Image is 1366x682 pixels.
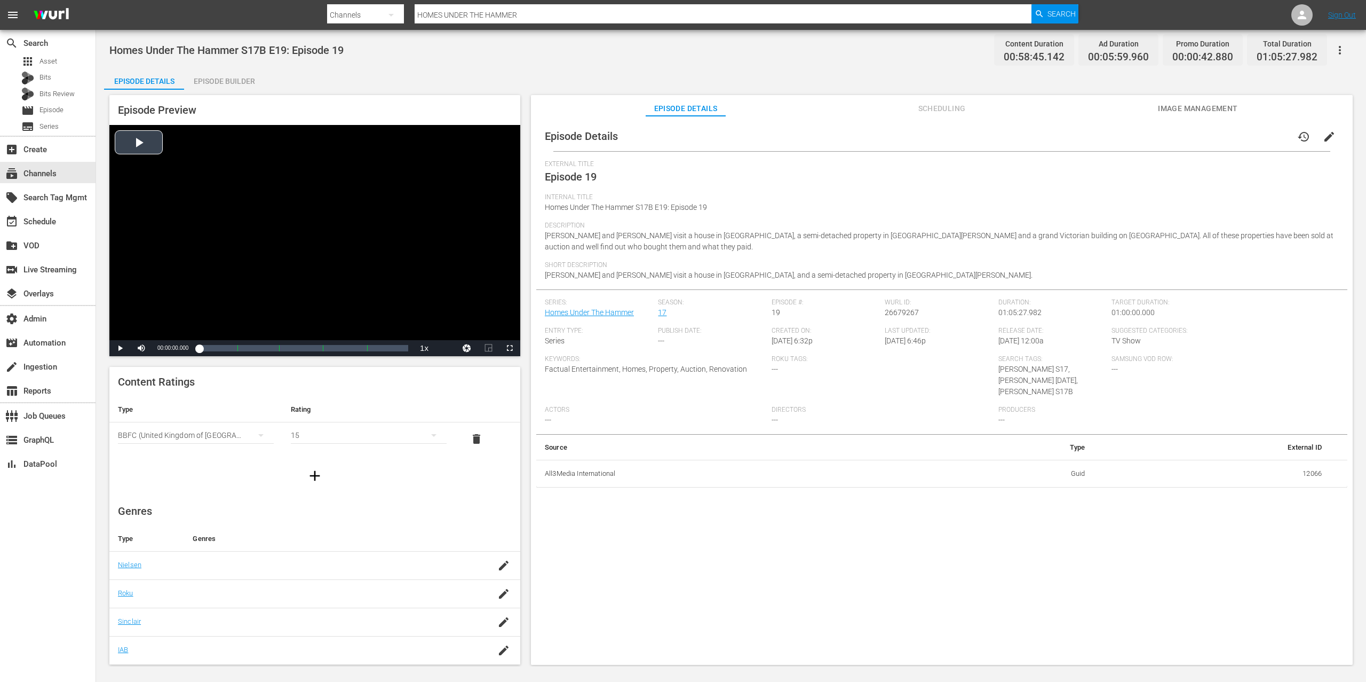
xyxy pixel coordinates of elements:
a: Homes Under The Hammer [545,308,634,317]
span: [DATE] 6:46p [885,336,926,345]
span: --- [658,336,664,345]
span: Series [21,120,34,133]
button: Search [1031,4,1078,23]
table: simple table [109,397,520,456]
span: Factual Entertainment, Homes, Property, Auction, Renovation [545,365,747,373]
span: Duration: [998,299,1106,307]
span: Short Description [545,261,1333,270]
span: Series: [545,299,653,307]
span: Homes Under The Hammer S17B E19: Episode 19 [109,44,344,57]
span: Search [5,37,18,50]
span: Created On: [772,327,879,335]
span: Keywords: [545,355,766,364]
span: [DATE] 12:00a [998,336,1044,345]
span: Suggested Categories: [1111,327,1333,335]
div: Video Player [109,125,520,356]
th: Rating [282,397,455,422]
span: VOD [5,239,18,252]
span: TV Show [1111,336,1141,345]
span: [PERSON_NAME] and [PERSON_NAME] visit a house in [GEOGRAPHIC_DATA], and a semi-detached property ... [545,271,1033,279]
button: delete [464,426,489,452]
span: Target Duration: [1111,299,1333,307]
th: All3Media International [536,460,943,488]
a: 17 [658,308,666,317]
span: edit [1323,130,1336,143]
span: 01:05:27.982 [1257,51,1317,64]
button: Jump To Time [456,340,478,356]
a: Sign Out [1328,11,1356,19]
button: Playback Rate [414,340,435,356]
a: IAB [118,646,128,654]
div: Bits Review [21,88,34,100]
div: Bits [21,72,34,84]
span: Episode Details [646,102,726,115]
span: 01:05:27.982 [998,308,1042,317]
span: External Title [545,160,1333,169]
span: Search Tag Mgmt [5,191,18,204]
span: --- [772,365,778,373]
span: Create [5,143,18,156]
div: 15 [291,420,447,450]
button: Episode Details [104,68,184,90]
span: Episode #: [772,299,879,307]
span: [PERSON_NAME] S17,[PERSON_NAME] [DATE],[PERSON_NAME] S17B [998,365,1078,396]
span: Bits Review [39,89,75,99]
span: Producers [998,406,1220,414]
button: Mute [131,340,152,356]
span: DataPool [5,458,18,471]
span: Episode [21,104,34,117]
span: Directors [772,406,993,414]
a: Sinclair [118,617,141,625]
span: Series [545,336,565,345]
span: [PERSON_NAME] and [PERSON_NAME] visit a house in [GEOGRAPHIC_DATA], a semi-detached property in [... [545,231,1333,251]
span: Job Queues [5,410,18,422]
div: Total Duration [1257,36,1317,51]
th: Type [109,526,184,552]
td: Guid [943,460,1093,488]
div: Promo Duration [1172,36,1233,51]
span: --- [1111,365,1118,373]
span: Release Date: [998,327,1106,335]
span: Episode Details [545,130,618,143]
span: Samsung VOD Row: [1111,355,1219,364]
button: history [1291,124,1316,150]
span: 00:05:59.960 [1088,51,1149,64]
span: Admin [5,312,18,325]
table: simple table [536,435,1347,488]
span: 00:58:45.142 [1004,51,1065,64]
span: Scheduling [902,102,982,115]
span: Ingestion [5,360,18,373]
span: Roku Tags: [772,355,993,364]
span: Homes Under The Hammer S17B E19: Episode 19 [545,203,707,211]
span: Episode Preview [118,104,196,116]
span: 00:00:42.880 [1172,51,1233,64]
th: Type [943,435,1093,460]
span: Live Streaming [5,263,18,276]
span: --- [998,416,1005,424]
span: Content Ratings [118,375,195,388]
span: Description [545,222,1333,230]
span: Entry Type: [545,327,653,335]
span: [DATE] 6:32p [772,336,813,345]
span: Search [1047,4,1076,23]
span: Last Updated: [885,327,992,335]
img: ans4CAIJ8jUAAAAAAAAAAAAAAAAAAAAAAAAgQb4GAAAAAAAAAAAAAAAAAAAAAAAAJMjXAAAAAAAAAAAAAAAAAAAAAAAAgAT5G... [26,3,77,28]
span: --- [772,416,778,424]
a: Nielsen [118,561,141,569]
th: External ID [1093,435,1330,460]
td: 12066 [1093,460,1330,488]
span: Series [39,121,59,132]
span: Channels [5,167,18,180]
span: Wurl ID: [885,299,992,307]
div: Content Duration [1004,36,1065,51]
div: Episode Details [104,68,184,94]
span: Search Tags: [998,355,1106,364]
th: Genres [184,526,475,552]
div: BBFC (United Kingdom of [GEOGRAPHIC_DATA] and [GEOGRAPHIC_DATA]) [118,420,274,450]
span: Asset [39,56,57,67]
a: Roku [118,589,133,597]
span: Publish Date: [658,327,766,335]
span: 26679267 [885,308,919,317]
span: 00:00:00.000 [157,345,188,351]
div: Progress Bar [199,345,408,351]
